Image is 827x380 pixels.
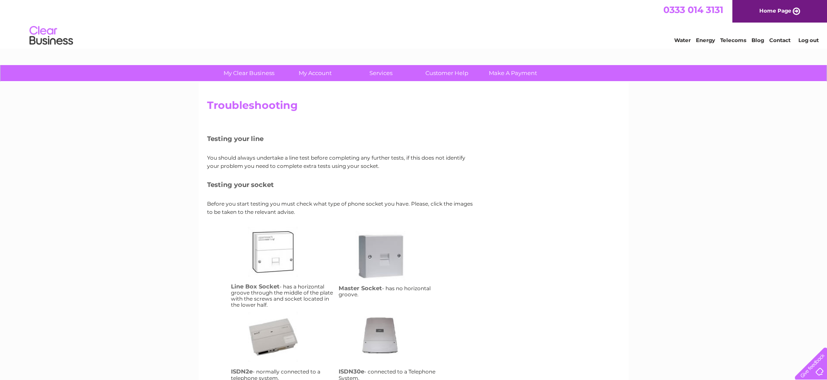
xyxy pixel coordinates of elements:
[751,37,764,43] a: Blog
[207,99,620,116] h2: Troubleshooting
[696,37,715,43] a: Energy
[207,181,476,188] h5: Testing your socket
[336,225,444,310] td: - has no horizontal groove.
[674,37,691,43] a: Water
[339,285,382,292] h4: Master Socket
[29,23,73,49] img: logo.png
[248,227,317,296] a: lbs
[477,65,549,81] a: Make A Payment
[663,4,723,15] a: 0333 014 3131
[209,5,619,42] div: Clear Business is a trading name of Verastar Limited (registered in [GEOGRAPHIC_DATA] No. 3667643...
[207,154,476,170] p: You should always undertake a line test before completing any further tests, if this does not ide...
[231,283,280,290] h4: Line Box Socket
[207,135,476,142] h5: Testing your line
[339,368,364,375] h4: ISDN30e
[279,65,351,81] a: My Account
[720,37,746,43] a: Telecoms
[411,65,483,81] a: Customer Help
[229,225,336,310] td: - has a horizontal groove through the middle of the plate with the screws and socket located in t...
[231,368,253,375] h4: ISDN2e
[345,65,417,81] a: Services
[356,231,425,300] a: ms
[769,37,791,43] a: Contact
[798,37,819,43] a: Log out
[207,200,476,216] p: Before you start testing you must check what type of phone socket you have. Please, click the ima...
[213,65,285,81] a: My Clear Business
